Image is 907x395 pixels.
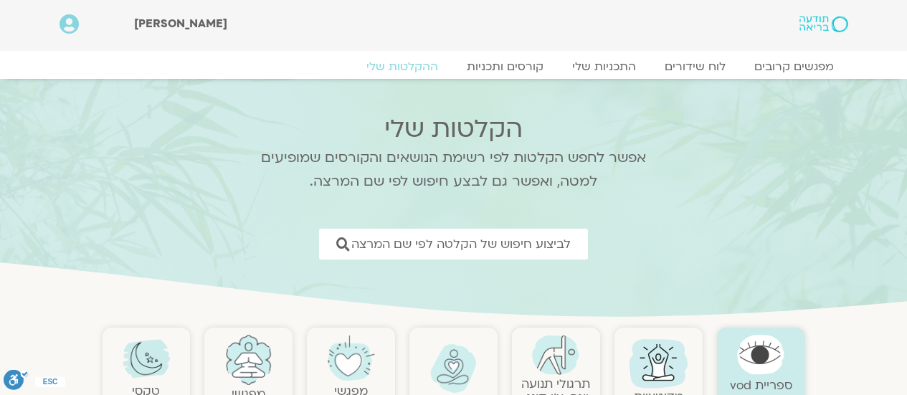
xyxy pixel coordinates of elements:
[452,60,558,74] a: קורסים ותכניות
[242,146,665,194] p: אפשר לחפש הקלטות לפי רשימת הנושאים והקורסים שמופיעים למטה, ואפשר גם לבצע חיפוש לפי שם המרצה.
[351,237,571,251] span: לביצוע חיפוש של הקלטה לפי שם המרצה
[740,60,848,74] a: מפגשים קרובים
[558,60,650,74] a: התכניות שלי
[650,60,740,74] a: לוח שידורים
[60,60,848,74] nav: Menu
[242,115,665,143] h2: הקלטות שלי
[319,229,588,260] a: לביצוע חיפוש של הקלטה לפי שם המרצה
[134,16,227,32] span: [PERSON_NAME]
[352,60,452,74] a: ההקלטות שלי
